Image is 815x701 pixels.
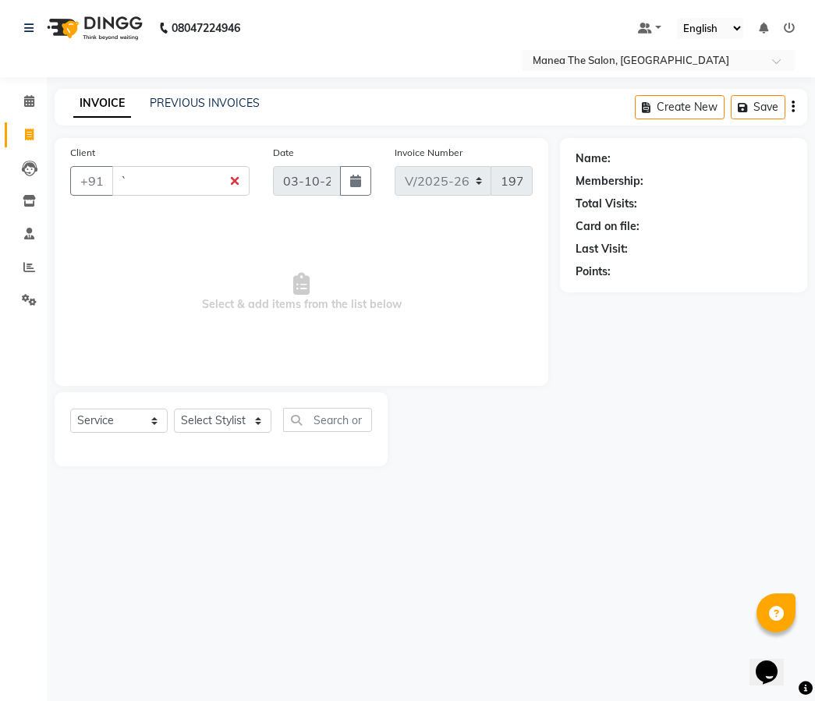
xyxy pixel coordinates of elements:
[40,6,147,50] img: logo
[150,96,260,110] a: PREVIOUS INVOICES
[283,408,372,432] input: Search or Scan
[731,95,785,119] button: Save
[749,639,799,685] iframe: chat widget
[73,90,131,118] a: INVOICE
[576,196,637,212] div: Total Visits:
[112,166,250,196] input: Search by Name/Mobile/Email/Code
[172,6,240,50] b: 08047224946
[576,173,643,189] div: Membership:
[576,218,640,235] div: Card on file:
[70,214,533,370] span: Select & add items from the list below
[70,166,114,196] button: +91
[576,241,628,257] div: Last Visit:
[635,95,725,119] button: Create New
[576,150,611,167] div: Name:
[70,146,95,160] label: Client
[395,146,462,160] label: Invoice Number
[273,146,294,160] label: Date
[576,264,611,280] div: Points:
